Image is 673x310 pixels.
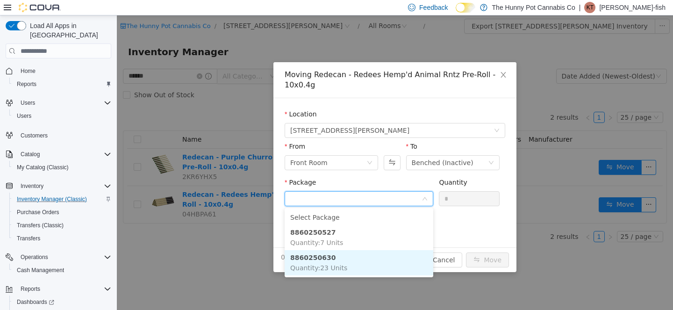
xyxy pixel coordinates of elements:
[173,108,293,122] span: 100 Jamieson Pkwy
[456,3,475,13] input: Dark Mode
[13,207,111,218] span: Purchase Orders
[17,149,111,160] span: Catalog
[17,130,51,141] a: Customers
[168,163,199,171] label: Package
[21,67,36,75] span: Home
[168,209,316,235] li: 8860250527
[17,180,111,192] span: Inventory
[17,149,43,160] button: Catalog
[322,163,351,171] label: Quantity
[21,182,43,190] span: Inventory
[13,194,111,205] span: Inventory Manager (Classic)
[13,162,72,173] a: My Catalog (Classic)
[13,110,35,122] a: Users
[2,251,115,264] button: Operations
[17,80,36,88] span: Reports
[168,235,316,260] li: 8860250630
[2,128,115,142] button: Customers
[17,267,64,274] span: Cash Management
[13,110,111,122] span: Users
[21,151,40,158] span: Catalog
[9,78,115,91] button: Reports
[173,238,219,246] strong: 8860250630
[2,282,115,296] button: Reports
[295,140,357,154] div: Benched (Inactive)
[2,180,115,193] button: Inventory
[289,127,301,135] label: To
[492,2,575,13] p: The Hunny Pot Cannabis Co
[17,235,40,242] span: Transfers
[373,47,400,73] button: Close
[372,144,377,151] i: icon: down
[17,112,31,120] span: Users
[13,79,40,90] a: Reports
[17,252,52,263] button: Operations
[2,64,115,78] button: Home
[17,97,39,108] button: Users
[9,232,115,245] button: Transfers
[587,2,594,13] span: KT
[17,222,64,229] span: Transfers (Classic)
[13,296,58,308] a: Dashboards
[13,162,111,173] span: My Catalog (Classic)
[164,237,237,247] span: 0 Units will be moved.
[13,296,111,308] span: Dashboards
[13,265,111,276] span: Cash Management
[9,161,115,174] button: My Catalog (Classic)
[17,97,111,108] span: Users
[2,148,115,161] button: Catalog
[21,253,48,261] span: Operations
[9,264,115,277] button: Cash Management
[17,283,111,295] span: Reports
[17,283,44,295] button: Reports
[17,252,111,263] span: Operations
[173,223,226,231] span: Quantity : 7 Units
[9,109,115,123] button: Users
[305,180,311,187] i: icon: down
[322,176,382,190] input: Quantity
[21,132,48,139] span: Customers
[13,207,63,218] a: Purchase Orders
[13,79,111,90] span: Reports
[383,56,390,63] i: icon: close
[17,65,39,77] a: Home
[9,296,115,309] a: Dashboards
[19,3,61,12] img: Cova
[13,194,91,205] a: Inventory Manager (Classic)
[173,213,219,221] strong: 8860250527
[173,249,230,256] span: Quantity : 23 Units
[173,140,211,154] div: Front Room
[173,177,305,191] input: Package
[308,237,345,252] button: Cancel
[13,220,111,231] span: Transfers (Classic)
[21,99,35,107] span: Users
[13,220,67,231] a: Transfers (Classic)
[17,195,87,203] span: Inventory Manager (Classic)
[168,95,200,102] label: Location
[13,233,111,244] span: Transfers
[17,209,59,216] span: Purchase Orders
[250,144,256,151] i: icon: down
[9,206,115,219] button: Purchase Orders
[21,285,40,293] span: Reports
[419,3,448,12] span: Feedback
[377,112,383,119] i: icon: down
[9,219,115,232] button: Transfers (Classic)
[584,2,595,13] div: Kyla Townsend-fish
[168,127,188,135] label: From
[599,2,666,13] p: [PERSON_NAME]-fish
[267,140,283,155] button: Swap
[579,2,581,13] p: |
[17,164,69,171] span: My Catalog (Classic)
[349,237,392,252] button: icon: swapMove
[2,96,115,109] button: Users
[9,193,115,206] button: Inventory Manager (Classic)
[17,129,111,141] span: Customers
[17,65,111,77] span: Home
[17,298,54,306] span: Dashboards
[17,180,47,192] button: Inventory
[13,233,44,244] a: Transfers
[168,195,316,209] li: Select Package
[168,54,388,75] div: Moving Redecan - Redees Hemp'd Animal Rntz Pre-Roll - 10x0.4g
